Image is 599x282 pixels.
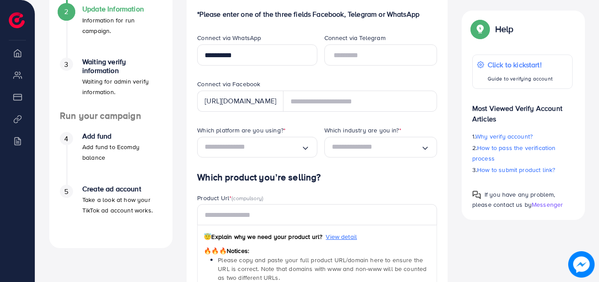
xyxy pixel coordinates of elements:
li: Waiting verify information [49,58,173,110]
span: How to pass the verification process [472,143,556,163]
img: logo [9,12,25,28]
p: Take a look at how your TikTok ad account works. [82,194,162,216]
div: Search for option [197,137,317,157]
input: Search for option [332,140,421,154]
li: Create ad account [49,185,173,238]
p: 2. [472,143,573,164]
span: 2 [64,7,68,17]
img: Popup guide [472,190,481,199]
input: Search for option [205,140,301,154]
img: Popup guide [472,21,488,37]
label: Connect via Facebook [197,80,260,88]
p: 3. [472,165,573,175]
span: 4 [64,134,68,144]
li: Add fund [49,132,173,185]
span: If you have any problem, please contact us by [472,190,555,209]
h4: Update Information [82,5,162,13]
div: Search for option [324,137,437,157]
h4: Waiting verify information [82,58,162,74]
h4: Create ad account [82,185,162,193]
span: Notices: [204,246,249,255]
p: Click to kickstart! [488,59,553,70]
p: Add fund to Ecomdy balance [82,142,162,163]
p: Guide to verifying account [488,73,553,84]
span: (compulsory) [232,194,263,202]
img: image [568,251,595,278]
span: 🔥🔥🔥 [204,246,226,255]
span: Explain why we need your product url? [204,232,322,241]
h4: Add fund [82,132,162,140]
p: Most Viewed Verify Account Articles [472,96,573,124]
p: Help [495,24,514,34]
span: 5 [64,187,68,197]
label: Connect via WhatsApp [197,33,261,42]
span: Why verify account? [475,132,533,141]
div: [URL][DOMAIN_NAME] [197,91,283,112]
h4: Which product you’re selling? [197,172,437,183]
span: 😇 [204,232,211,241]
label: Which industry are you in? [324,126,401,135]
label: Which platform are you using? [197,126,286,135]
span: How to submit product link? [477,165,555,174]
span: Messenger [532,200,563,209]
li: Update Information [49,5,173,58]
span: View detail [326,232,357,241]
label: Product Url [197,194,263,202]
p: Waiting for admin verify information. [82,76,162,97]
p: *Please enter one of the three fields Facebook, Telegram or WhatsApp [197,9,437,19]
h4: Run your campaign [49,110,173,121]
p: Information for run campaign. [82,15,162,36]
label: Connect via Telegram [324,33,386,42]
span: 3 [64,59,68,70]
p: 1. [472,131,573,142]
